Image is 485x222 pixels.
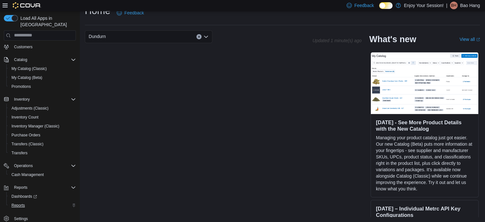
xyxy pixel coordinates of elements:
[9,131,43,139] a: Purchase Orders
[9,74,45,81] a: My Catalog (Beta)
[9,149,30,157] a: Transfers
[9,202,76,209] span: Reports
[369,34,416,44] h2: What's new
[6,170,78,179] button: Cash Management
[1,183,78,192] button: Reports
[13,2,41,9] img: Cova
[11,106,48,111] span: Adjustments (Classic)
[476,38,480,42] svg: External link
[9,104,51,112] a: Adjustments (Classic)
[11,43,76,51] span: Customers
[11,162,76,170] span: Operations
[9,65,49,73] a: My Catalog (Classic)
[11,56,76,64] span: Catalog
[9,122,76,130] span: Inventory Manager (Classic)
[354,2,374,9] span: Feedback
[6,64,78,73] button: My Catalog (Classic)
[11,84,31,89] span: Promotions
[11,184,76,191] span: Reports
[11,133,40,138] span: Purchase Orders
[124,10,144,16] span: Feedback
[1,55,78,64] button: Catalog
[114,6,146,19] a: Feedback
[312,38,362,43] p: Updated 1 minute(s) ago
[9,171,76,179] span: Cash Management
[14,163,33,168] span: Operations
[404,2,444,9] p: Enjoy Your Session!
[446,2,447,9] p: |
[376,119,473,132] h3: [DATE] - See More Product Details with the New Catalog
[11,96,76,103] span: Inventory
[14,216,28,221] span: Settings
[9,131,76,139] span: Purchase Orders
[6,201,78,210] button: Reports
[6,140,78,149] button: Transfers (Classic)
[6,122,78,131] button: Inventory Manager (Classic)
[11,150,27,156] span: Transfers
[11,162,35,170] button: Operations
[9,83,76,90] span: Promotions
[6,82,78,91] button: Promotions
[11,43,35,51] a: Customers
[460,2,480,9] p: Bao Hang
[203,34,209,39] button: Open list of options
[450,2,458,9] div: Bao Hang
[11,184,30,191] button: Reports
[6,149,78,157] button: Transfers
[1,95,78,104] button: Inventory
[9,193,76,200] span: Dashboards
[379,2,393,9] input: Dark Mode
[9,202,27,209] a: Reports
[6,131,78,140] button: Purchase Orders
[196,34,202,39] button: Clear input
[14,44,33,50] span: Customers
[11,172,44,177] span: Cash Management
[9,83,33,90] a: Promotions
[14,185,27,190] span: Reports
[1,161,78,170] button: Operations
[9,113,41,121] a: Inventory Count
[18,15,76,28] span: Load All Apps in [GEOGRAPHIC_DATA]
[11,56,30,64] button: Catalog
[9,140,46,148] a: Transfers (Classic)
[89,33,106,40] span: Dundurn
[11,96,32,103] button: Inventory
[459,37,480,42] a: View allExternal link
[11,124,59,129] span: Inventory Manager (Classic)
[6,192,78,201] a: Dashboards
[9,74,76,81] span: My Catalog (Beta)
[14,57,27,62] span: Catalog
[11,142,43,147] span: Transfers (Classic)
[6,113,78,122] button: Inventory Count
[9,149,76,157] span: Transfers
[376,134,473,192] p: Managing your product catalog just got easier. Our new Catalog (Beta) puts more information at yo...
[11,203,25,208] span: Reports
[9,171,46,179] a: Cash Management
[11,66,47,71] span: My Catalog (Classic)
[11,75,42,80] span: My Catalog (Beta)
[14,97,30,102] span: Inventory
[9,65,76,73] span: My Catalog (Classic)
[6,104,78,113] button: Adjustments (Classic)
[9,122,62,130] a: Inventory Manager (Classic)
[1,42,78,51] button: Customers
[9,113,76,121] span: Inventory Count
[6,73,78,82] button: My Catalog (Beta)
[376,205,473,218] h3: [DATE] – Individual Metrc API Key Configurations
[451,2,456,9] span: BH
[9,140,76,148] span: Transfers (Classic)
[11,115,39,120] span: Inventory Count
[11,194,37,199] span: Dashboards
[9,104,76,112] span: Adjustments (Classic)
[9,193,40,200] a: Dashboards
